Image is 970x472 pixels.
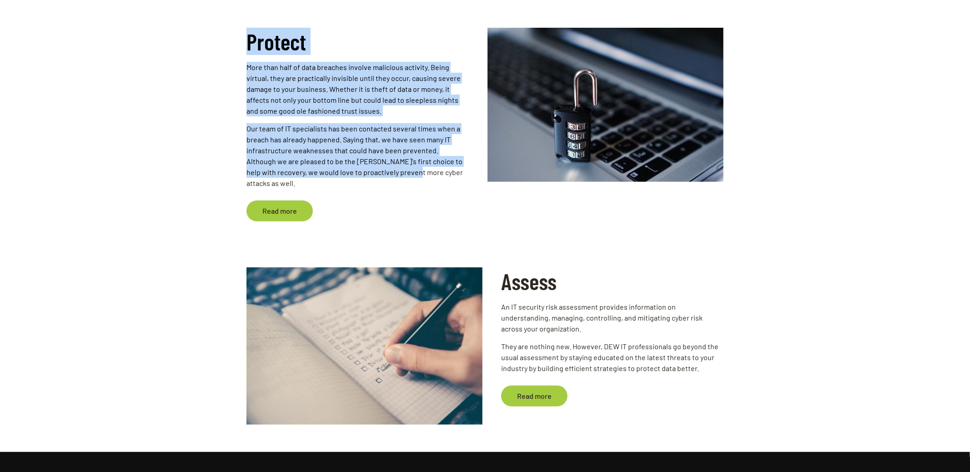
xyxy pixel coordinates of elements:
[253,201,306,221] span: Read more
[246,62,469,116] p: More than half of data breaches involve malicious activity. Being virtual, they are practically i...
[501,341,724,374] p: They are nothing new. However, DEW IT professionals go beyond the usual assessment by staying edu...
[246,123,469,189] p: Our team of IT specialists has been contacted several times when a breach has already happened. S...
[501,267,724,295] h2: Assess
[246,201,313,221] a: Read more
[501,301,724,334] p: An IT security risk assessment provides information on understanding, managing, controlling, and ...
[501,386,568,407] a: Read more
[508,386,561,407] span: Read more
[488,28,724,182] img: computer-1591018_640
[246,28,469,55] h2: Protect
[246,267,482,425] img: glenn-carstens-peters-RLw-UC03Gwc-unsplash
